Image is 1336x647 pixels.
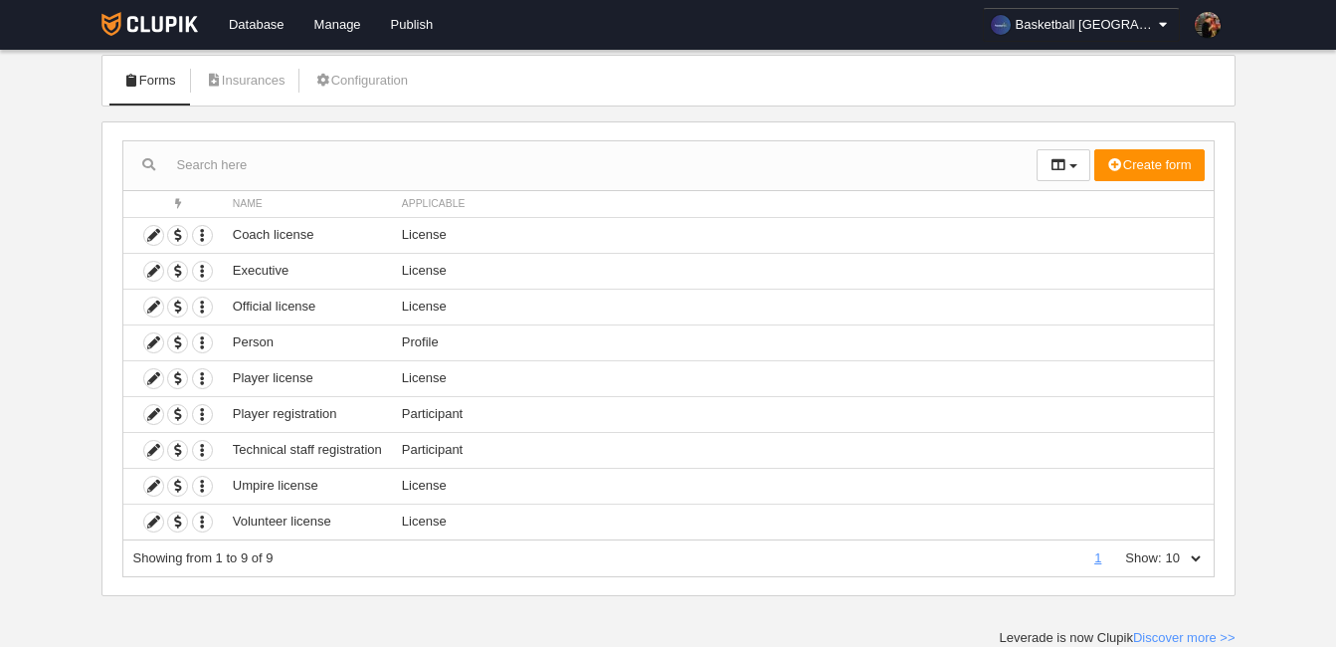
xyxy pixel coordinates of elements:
[1094,149,1205,181] button: Create form
[1133,630,1236,645] a: Discover more >>
[123,150,1038,180] input: Search here
[133,550,274,565] span: Showing from 1 to 9 of 9
[392,217,1214,253] td: License
[1105,549,1161,567] label: Show:
[392,504,1214,539] td: License
[392,289,1214,324] td: License
[392,432,1214,468] td: Participant
[402,198,466,209] span: Applicable
[223,253,392,289] td: Executive
[392,360,1214,396] td: License
[1000,629,1236,647] div: Leverade is now Clupik
[1090,550,1105,565] a: 1
[303,66,419,96] a: Configuration
[392,396,1214,432] td: Participant
[223,504,392,539] td: Volunteer license
[392,324,1214,360] td: Profile
[101,12,198,36] img: Clupik
[223,360,392,396] td: Player license
[223,468,392,504] td: Umpire license
[223,396,392,432] td: Player registration
[223,432,392,468] td: Technical staff registration
[983,8,1180,42] a: Basketball [GEOGRAPHIC_DATA]
[392,468,1214,504] td: License
[112,66,187,96] a: Forms
[392,253,1214,289] td: License
[1195,12,1221,38] img: Pa7qpGGeTgmA.30x30.jpg
[1016,15,1155,35] span: Basketball [GEOGRAPHIC_DATA]
[223,324,392,360] td: Person
[223,217,392,253] td: Coach license
[991,15,1011,35] img: OaoeUhFU91XK.30x30.jpg
[223,289,392,324] td: Official license
[233,198,263,209] span: Name
[195,66,296,96] a: Insurances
